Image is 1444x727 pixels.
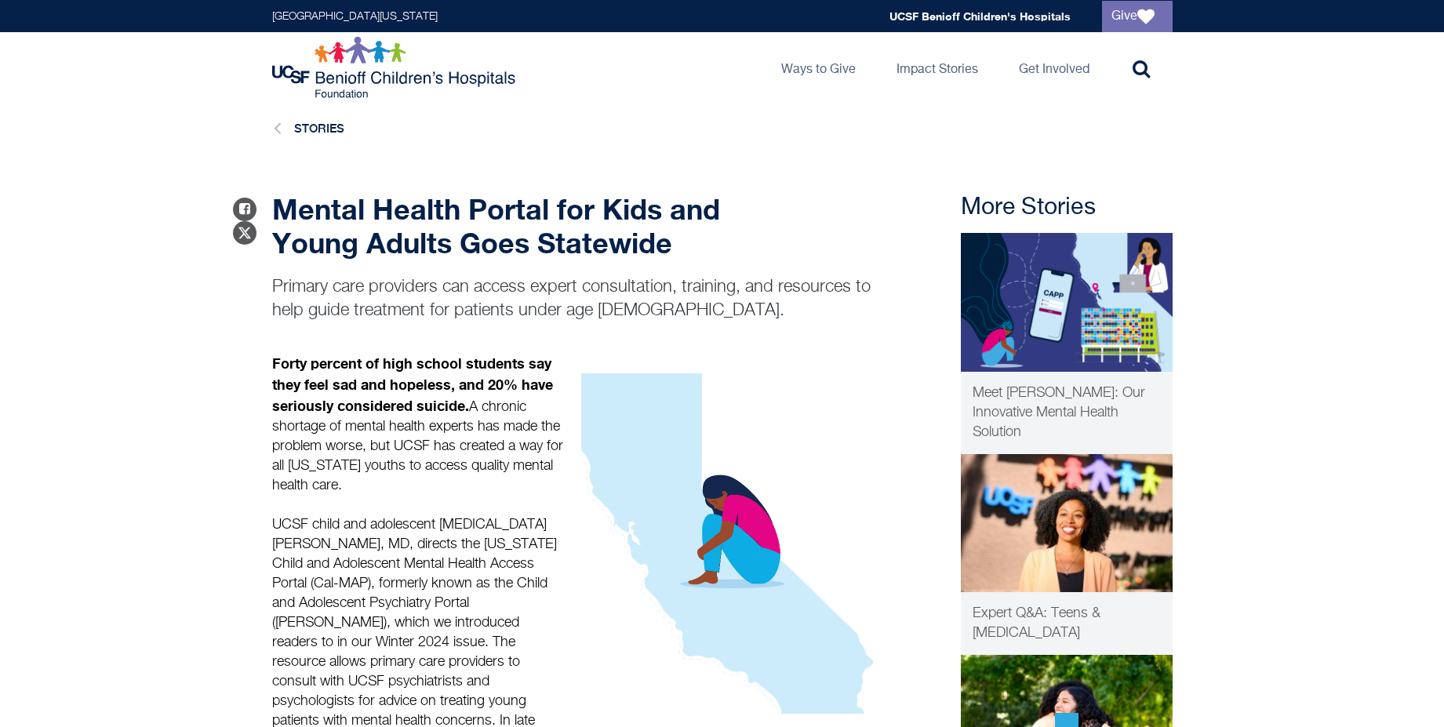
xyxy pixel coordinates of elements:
a: Ways to Give [769,32,868,103]
a: Get Involved [1006,32,1102,103]
strong: Mental Health Portal for Kids and Young Adults Goes Statewide [272,192,720,260]
a: Impact Stories [884,32,991,103]
img: sauntoy trotter [961,454,1173,593]
span: Meet [PERSON_NAME]: Our Innovative Mental Health Solution [973,386,1145,439]
a: [GEOGRAPHIC_DATA][US_STATE] [272,11,438,22]
a: Patient Care sauntoy trotter Expert Q&A: Teens & [MEDICAL_DATA] [961,454,1173,656]
a: Innovation Meet CAPP Meet [PERSON_NAME]: Our Innovative Mental Health Solution [961,233,1173,454]
strong: Forty percent of high school students say they feel sad and hopeless, and 20% have seriously cons... [272,354,553,414]
img: Logo for UCSF Benioff Children's Hospitals Foundation [272,36,519,99]
p: Primary care providers can access expert consultation, training, and resources to help guide trea... [272,275,876,322]
a: UCSF Benioff Children's Hospitals [889,9,1071,23]
span: Expert Q&A: Teens & [MEDICAL_DATA] [973,606,1100,640]
img: Meet CAPP [961,233,1173,372]
a: Stories [294,122,344,135]
img: CalMap and girl [581,373,876,714]
a: Give [1102,1,1173,32]
h2: More Stories [961,194,1173,222]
